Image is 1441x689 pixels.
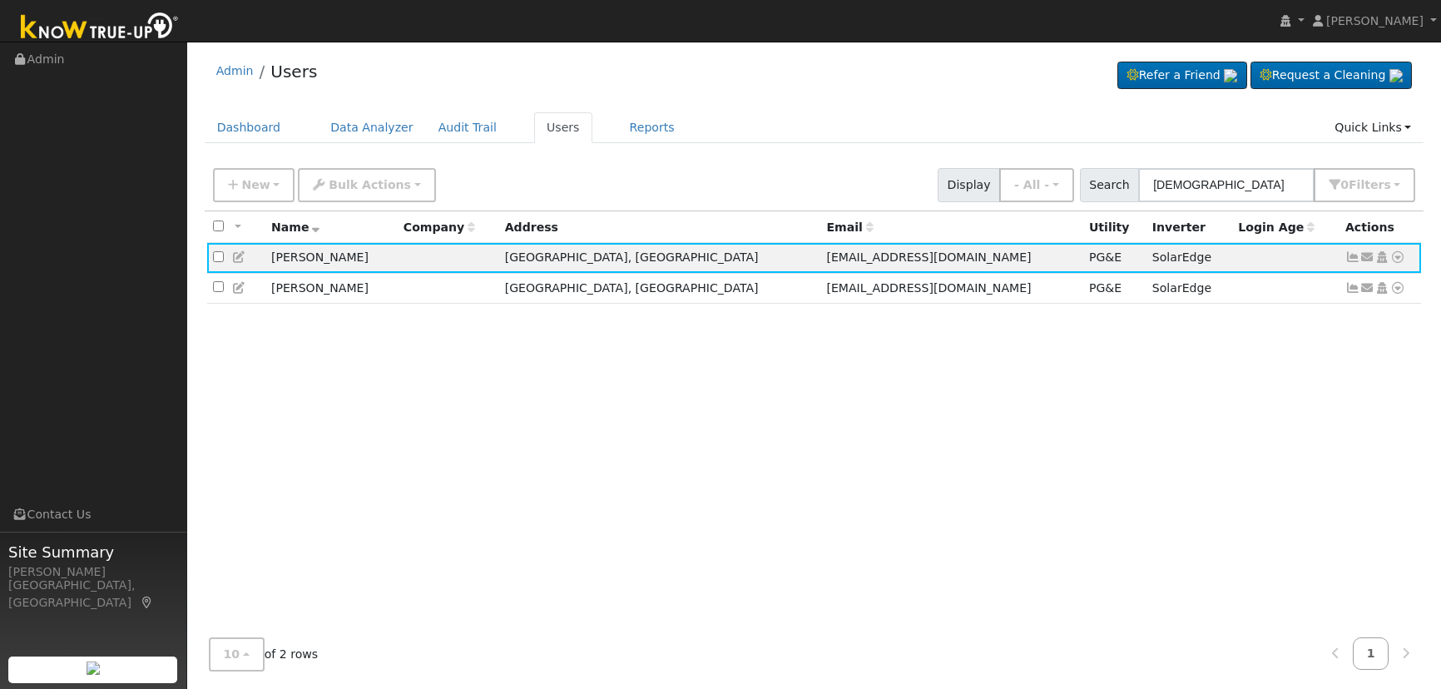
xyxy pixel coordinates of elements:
[1389,69,1403,82] img: retrieve
[1360,249,1375,266] a: bradleybedrosian@yahoo.com
[1089,250,1122,264] span: PG&E
[1345,250,1360,264] a: Show Graph
[499,273,821,304] td: [GEOGRAPHIC_DATA], [GEOGRAPHIC_DATA]
[1390,249,1405,266] a: Other actions
[87,662,100,675] img: retrieve
[826,281,1031,295] span: [EMAIL_ADDRESS][DOMAIN_NAME]
[1080,168,1139,202] span: Search
[329,178,411,191] span: Bulk Actions
[213,168,295,202] button: New
[1238,221,1315,234] span: Days since last login
[1314,168,1415,202] button: 0Filters
[12,9,187,47] img: Know True-Up
[617,112,687,143] a: Reports
[999,168,1074,202] button: - All -
[216,64,254,77] a: Admin
[1345,219,1415,236] div: Actions
[1384,178,1390,191] span: s
[224,647,240,661] span: 10
[1326,14,1424,27] span: [PERSON_NAME]
[8,563,178,581] div: [PERSON_NAME]
[1117,62,1247,90] a: Refer a Friend
[1374,250,1389,264] a: Login As
[1349,178,1391,191] span: Filter
[1360,280,1375,297] a: heavydeere@gmail.com
[1345,281,1360,295] a: Show Graph
[826,221,873,234] span: Email
[426,112,509,143] a: Audit Trail
[8,577,178,612] div: [GEOGRAPHIC_DATA], [GEOGRAPHIC_DATA]
[209,637,265,672] button: 10
[209,637,319,672] span: of 2 rows
[265,243,398,274] td: [PERSON_NAME]
[1089,219,1141,236] div: Utility
[404,221,475,234] span: Company name
[232,281,247,295] a: Edit User
[1089,281,1122,295] span: PG&E
[140,596,155,609] a: Map
[499,243,821,274] td: [GEOGRAPHIC_DATA], [GEOGRAPHIC_DATA]
[298,168,435,202] button: Bulk Actions
[270,62,317,82] a: Users
[8,541,178,563] span: Site Summary
[505,219,815,236] div: Address
[265,273,398,304] td: [PERSON_NAME]
[205,112,294,143] a: Dashboard
[241,178,270,191] span: New
[318,112,426,143] a: Data Analyzer
[1152,281,1211,295] span: SolarEdge
[232,250,247,264] a: Edit User
[1374,281,1389,295] a: Login As
[1322,112,1424,143] a: Quick Links
[1250,62,1412,90] a: Request a Cleaning
[1390,280,1405,297] a: Other actions
[271,221,320,234] span: Name
[1353,637,1389,670] a: 1
[1138,168,1315,202] input: Search
[826,250,1031,264] span: [EMAIL_ADDRESS][DOMAIN_NAME]
[534,112,592,143] a: Users
[1152,250,1211,264] span: SolarEdge
[1224,69,1237,82] img: retrieve
[938,168,1000,202] span: Display
[1152,219,1226,236] div: Inverter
